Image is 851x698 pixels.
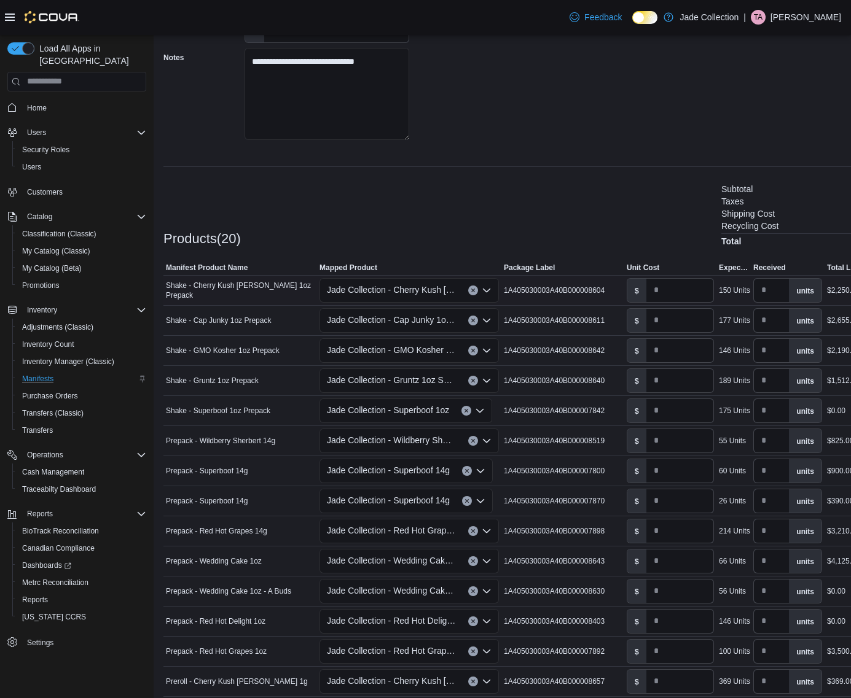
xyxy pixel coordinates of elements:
[17,261,87,276] a: My Catalog (Beta)
[17,337,146,352] span: Inventory Count
[2,99,151,117] button: Home
[475,406,485,416] button: Open list of options
[12,225,151,242] button: Classification (Classic)
[22,184,146,200] span: Customers
[163,231,241,246] h3: Products(20)
[166,316,271,325] span: Shake - Cap Junky 1oz Prepack
[22,209,57,224] button: Catalog
[721,209,775,219] h6: Shipping Cost
[468,285,478,295] button: Clear input
[827,406,845,416] div: $0.00
[166,436,275,446] span: Prepack - Wildberry Sherbert 14g
[468,376,478,386] button: Clear input
[327,343,456,357] span: Jade Collection - GMO Kosher 1oz Shake
[22,595,48,605] span: Reports
[627,549,646,573] label: $
[17,482,146,497] span: Traceabilty Dashboard
[12,608,151,626] button: [US_STATE] CCRS
[17,371,58,386] a: Manifests
[163,53,184,63] label: Notes
[22,408,84,418] span: Transfers (Classic)
[461,406,471,416] button: Clear input
[2,124,151,141] button: Users
[17,244,146,258] span: My Catalog (Classic)
[22,578,88,587] span: Metrc Reconciliation
[27,638,53,648] span: Settings
[827,616,845,626] div: $0.00
[166,646,267,656] span: Prepack - Red Hot Grapes 1oz
[721,196,744,206] h6: Taxes
[327,463,450,478] span: Jade Collection - Superboof 14g
[17,354,119,369] a: Inventory Manager (Classic)
[627,459,646,483] label: $
[468,556,478,566] button: Clear input
[12,591,151,608] button: Reports
[22,246,90,256] span: My Catalog (Classic)
[22,209,146,224] span: Catalog
[320,263,377,273] span: Mapped Product
[17,575,146,590] span: Metrc Reconciliation
[17,592,53,607] a: Reports
[719,466,746,476] div: 60 Units
[17,371,146,386] span: Manifests
[17,575,93,590] a: Metrc Reconciliation
[22,185,68,200] a: Customers
[17,541,146,556] span: Canadian Compliance
[680,10,739,25] p: Jade Collection
[12,370,151,387] button: Manifests
[166,496,248,506] span: Prepack - Superboof 14g
[12,336,151,353] button: Inventory Count
[166,346,280,355] span: Shake - GMO Kosher 1oz Prepack
[743,10,746,25] p: |
[482,376,492,386] button: Open list of options
[789,549,822,573] label: units
[17,244,95,258] a: My Catalog (Classic)
[827,586,845,596] div: $0.00
[504,376,605,386] span: 1A405030003A40B000008640
[22,322,93,332] span: Adjustments (Classic)
[789,429,822,452] label: units
[482,285,492,295] button: Open list of options
[789,640,822,663] label: units
[482,677,492,686] button: Open list of options
[719,586,746,596] div: 56 Units
[482,616,492,626] button: Open list of options
[12,422,151,439] button: Transfers
[789,309,822,332] label: units
[27,128,46,138] span: Users
[166,556,262,566] span: Prepack - Wedding Cake 1oz
[327,673,456,688] span: Jade Collection - Cherry Kush [PERSON_NAME] Premium 1g Preroll
[17,278,146,293] span: Promotions
[22,506,58,521] button: Reports
[22,100,146,115] span: Home
[482,346,492,355] button: Open list of options
[627,640,646,663] label: $
[627,429,646,452] label: $
[504,406,605,416] span: 1A405030003A40B000007842
[22,281,60,290] span: Promotions
[504,436,605,446] span: 1A405030003A40B000008519
[632,24,633,25] span: Dark Mode
[789,399,822,422] label: units
[482,646,492,656] button: Open list of options
[166,376,259,386] span: Shake - Gruntz 1oz Prepack
[12,141,151,158] button: Security Roles
[22,560,71,570] span: Dashboards
[789,279,822,302] label: units
[719,406,750,416] div: 175 Units
[327,613,456,628] span: Jade Collection - Red Hot Delight 1oz
[719,346,750,355] div: 146 Units
[751,10,766,25] div: Timothy Arnold
[789,670,822,693] label: units
[789,459,822,483] label: units
[22,303,62,317] button: Inventory
[719,285,750,295] div: 150 Units
[504,496,605,506] span: 1A405030003A40B000007870
[632,11,658,24] input: Dark Mode
[17,558,146,573] span: Dashboards
[27,305,57,315] span: Inventory
[17,406,146,421] span: Transfers (Classic)
[2,505,151,522] button: Reports
[719,263,748,273] span: Expected
[468,677,478,686] button: Clear input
